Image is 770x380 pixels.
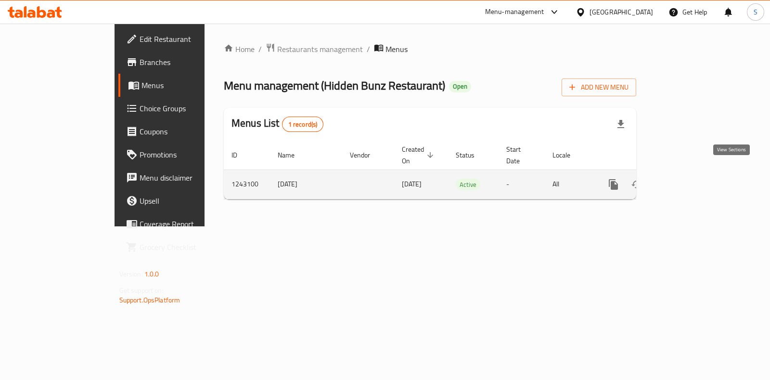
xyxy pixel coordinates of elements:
div: Export file [609,113,632,136]
a: Promotions [118,143,243,166]
span: Open [449,82,471,91]
a: Grocery Checklist [118,236,243,259]
span: Branches [140,56,235,68]
span: Coupons [140,126,235,137]
a: Upsell [118,189,243,212]
a: Coupons [118,120,243,143]
th: Actions [594,141,702,170]
span: S [754,7,757,17]
span: Vendor [350,149,383,161]
a: Choice Groups [118,97,243,120]
nav: breadcrumb [224,43,636,55]
span: Edit Restaurant [140,33,235,45]
div: Menu-management [485,6,544,18]
td: [DATE] [270,170,342,199]
span: Name [278,149,307,161]
span: Menus [141,79,235,91]
button: more [602,173,625,196]
span: Promotions [140,149,235,160]
span: Grocery Checklist [140,241,235,253]
span: Get support on: [119,284,164,297]
div: Total records count [282,117,324,132]
li: / [367,43,370,55]
span: Status [456,149,487,161]
li: / [258,43,262,55]
span: [DATE] [402,178,422,190]
div: Active [456,179,480,190]
span: Locale [552,149,583,161]
span: Coverage Report [140,218,235,230]
td: - [499,170,545,199]
div: [GEOGRAPHIC_DATA] [590,7,653,17]
span: Menu disclaimer [140,172,235,183]
td: 1243100 [224,170,270,199]
span: Choice Groups [140,103,235,114]
span: Restaurants management [277,43,363,55]
td: All [545,170,594,199]
table: enhanced table [224,141,702,199]
a: Branches [118,51,243,74]
a: Edit Restaurant [118,27,243,51]
span: Active [456,179,480,190]
h2: Menus List [231,116,323,132]
span: Add New Menu [569,81,629,93]
span: Upsell [140,195,235,207]
a: Menu disclaimer [118,166,243,189]
span: Start Date [506,144,533,167]
a: Menus [118,74,243,97]
a: Support.OpsPlatform [119,294,180,306]
button: Change Status [625,173,648,196]
span: Created On [402,144,436,167]
button: Add New Menu [562,79,636,96]
span: ID [231,149,250,161]
a: Coverage Report [118,212,243,236]
span: Menu management ( Hidden Bunz Restaurant ) [224,75,445,96]
span: 1 record(s) [282,120,323,129]
span: Version: [119,268,143,280]
span: Menus [385,43,408,55]
span: 1.0.0 [144,268,159,280]
a: Restaurants management [266,43,363,55]
div: Open [449,81,471,92]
